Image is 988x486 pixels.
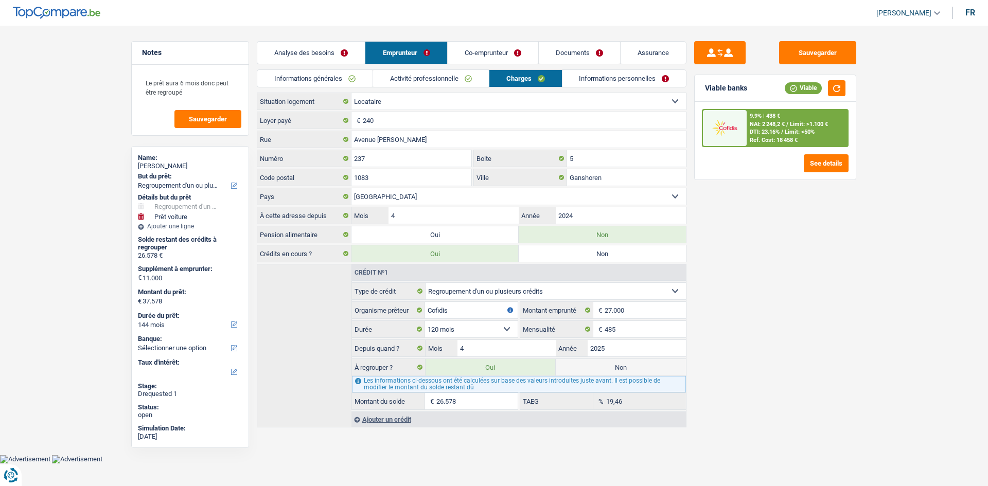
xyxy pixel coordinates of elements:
[593,302,605,318] span: €
[257,70,373,87] a: Informations générales
[389,207,519,224] input: MM
[352,393,425,409] label: Montant du solde
[257,150,351,167] label: Numéro
[426,340,457,356] label: Mois
[257,131,351,148] label: Rue
[519,207,555,224] label: Année
[790,121,828,128] span: Limit: >1.100 €
[876,9,931,17] span: [PERSON_NAME]
[556,207,686,224] input: AAAA
[52,455,102,463] img: Advertisement
[351,411,686,427] div: Ajouter un crédit
[138,162,242,170] div: [PERSON_NAME]
[539,42,620,64] a: Documents
[138,251,242,260] div: 26.578 €
[351,112,363,129] span: €
[705,118,744,137] img: Cofidis
[138,411,242,419] div: open
[138,382,242,390] div: Stage:
[489,70,562,87] a: Charges
[138,390,242,398] div: Drequested 1
[257,112,351,129] label: Loyer payé
[965,8,975,17] div: fr
[257,93,351,110] label: Situation logement
[138,433,242,441] div: [DATE]
[351,207,388,224] label: Mois
[588,340,686,356] input: AAAA
[425,393,436,409] span: €
[520,302,593,318] label: Montant emprunté
[138,274,142,282] span: €
[448,42,538,64] a: Co-emprunteur
[257,188,351,205] label: Pays
[352,283,426,299] label: Type de crédit
[779,41,856,64] button: Sauvegarder
[750,113,780,119] div: 9.9% | 438 €
[351,226,519,243] label: Oui
[138,154,242,162] div: Name:
[352,269,391,276] div: Crédit nº1
[138,236,242,251] div: Solde restant des crédits à regrouper
[750,137,798,143] div: Ref. Cost: 18 458 €
[785,129,815,135] span: Limit: <50%
[352,359,426,375] label: À regrouper ?
[750,129,780,135] span: DTI: 23.16%
[138,297,142,305] span: €
[519,226,686,243] label: Non
[138,172,240,181] label: But du prêt:
[786,121,788,128] span: /
[804,154,849,172] button: See details
[781,129,783,135] span: /
[174,110,241,128] button: Sauvegarder
[562,70,686,87] a: Informations personnelles
[593,321,605,337] span: €
[373,70,489,87] a: Activité professionnelle
[519,245,686,262] label: Non
[593,393,606,409] span: %
[556,340,588,356] label: Année
[474,169,568,186] label: Ville
[352,340,426,356] label: Depuis quand ?
[138,312,240,320] label: Durée du prêt:
[868,5,940,22] a: [PERSON_NAME]
[520,321,593,337] label: Mensualité
[520,393,593,409] label: TAEG
[474,150,568,167] label: Boite
[138,403,242,411] div: Status:
[138,288,240,296] label: Montant du prêt:
[621,42,686,64] a: Assurance
[138,193,242,202] div: Détails but du prêt
[705,84,747,93] div: Viable banks
[365,42,447,64] a: Emprunteur
[257,245,351,262] label: Crédits en cours ?
[352,302,425,318] label: Organisme prêteur
[257,226,351,243] label: Pension alimentaire
[785,82,822,94] div: Viable
[138,335,240,343] label: Banque:
[257,169,351,186] label: Code postal
[750,121,785,128] span: NAI: 2 248,2 €
[257,42,365,64] a: Analyse des besoins
[138,223,242,230] div: Ajouter une ligne
[13,7,100,19] img: TopCompare Logo
[426,359,556,375] label: Oui
[352,376,686,392] div: Les informations ci-dessous ont été calculées sur base des valeurs introduites juste avant. Il es...
[351,245,519,262] label: Oui
[257,207,351,224] label: À cette adresse depuis
[138,424,242,433] div: Simulation Date:
[352,321,425,337] label: Durée
[138,265,240,273] label: Supplément à emprunter:
[138,358,240,367] label: Taux d'intérêt:
[142,48,238,57] h5: Notes
[556,359,686,375] label: Non
[457,340,556,356] input: MM
[189,116,227,122] span: Sauvegarder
